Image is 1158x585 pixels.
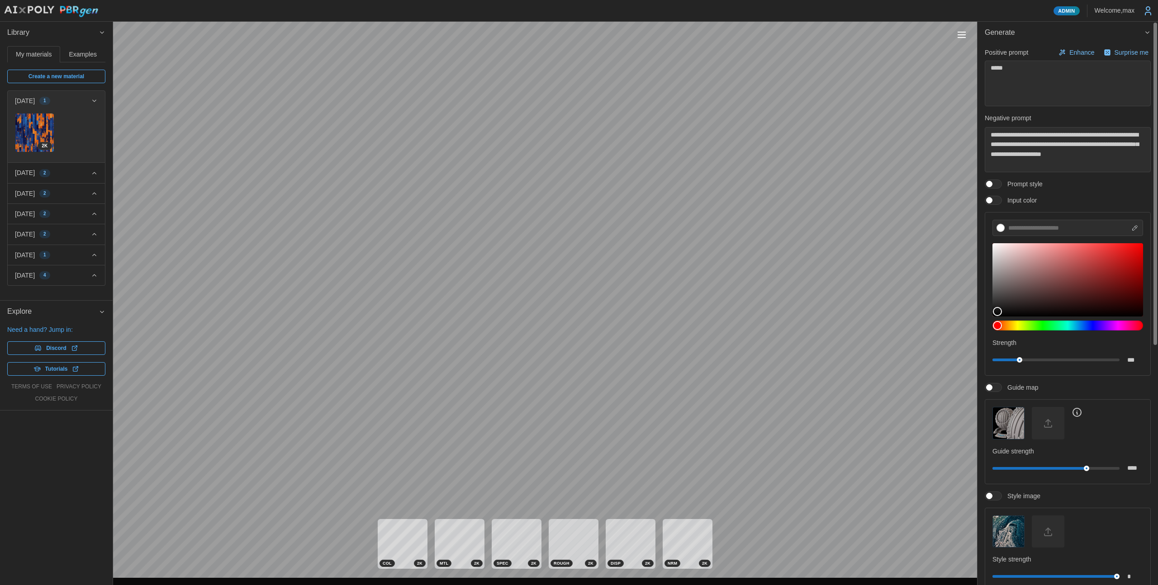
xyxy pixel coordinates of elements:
[43,210,46,217] span: 2
[383,560,392,566] span: COL
[668,560,677,566] span: NRM
[1115,48,1150,57] p: Surprise me
[15,113,54,152] a: rcbC0DybKERfNaLM970X2K
[955,28,968,41] button: Toggle viewport controls
[28,70,84,83] span: Create a new material
[417,560,422,566] span: 2 K
[7,301,99,323] span: Explore
[993,516,1024,547] img: Style image
[15,96,35,105] p: [DATE]
[1056,46,1096,59] button: Enhance
[42,142,47,150] span: 2 K
[7,70,105,83] a: Create a new material
[43,231,46,238] span: 2
[15,230,35,239] p: [DATE]
[45,363,68,375] span: Tutorials
[1101,46,1151,59] button: Surprise me
[992,555,1143,564] p: Style strength
[15,168,35,177] p: [DATE]
[8,204,105,224] button: [DATE]2
[8,245,105,265] button: [DATE]1
[474,560,479,566] span: 2 K
[440,560,448,566] span: MTL
[588,560,593,566] span: 2 K
[15,250,35,259] p: [DATE]
[1095,6,1134,15] p: Welcome, max
[43,97,46,104] span: 1
[1002,196,1037,205] span: Input color
[985,48,1028,57] p: Positive prompt
[69,51,97,57] span: Examples
[8,163,105,183] button: [DATE]2
[1069,48,1096,57] p: Enhance
[15,271,35,280] p: [DATE]
[46,342,66,354] span: Discord
[7,341,105,355] a: Discord
[992,515,1025,547] button: Style image
[8,111,105,162] div: [DATE]1
[7,22,99,44] span: Library
[1058,7,1075,15] span: Admin
[1002,491,1040,500] span: Style image
[8,91,105,111] button: [DATE]1
[978,22,1158,44] button: Generate
[11,383,52,391] a: terms of use
[15,189,35,198] p: [DATE]
[15,209,35,218] p: [DATE]
[993,407,1024,439] img: Guide map
[7,325,105,334] p: Need a hand? Jump in:
[57,383,101,391] a: privacy policy
[992,338,1143,347] p: Strength
[554,560,570,566] span: ROUGH
[43,272,46,279] span: 4
[7,362,105,376] a: Tutorials
[8,265,105,285] button: [DATE]4
[497,560,508,566] span: SPEC
[8,184,105,203] button: [DATE]2
[35,395,77,403] a: cookie policy
[702,560,707,566] span: 2 K
[15,113,54,152] img: rcbC0DybKERfNaLM970X
[985,113,1151,123] p: Negative prompt
[992,447,1143,456] p: Guide strength
[531,560,536,566] span: 2 K
[985,22,1144,44] span: Generate
[43,170,46,177] span: 2
[645,560,650,566] span: 2 K
[611,560,621,566] span: DISP
[1002,179,1043,189] span: Prompt style
[43,190,46,197] span: 2
[16,51,52,57] span: My materials
[43,251,46,259] span: 1
[8,224,105,244] button: [DATE]2
[4,5,99,18] img: AIxPoly PBRgen
[1002,383,1038,392] span: Guide map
